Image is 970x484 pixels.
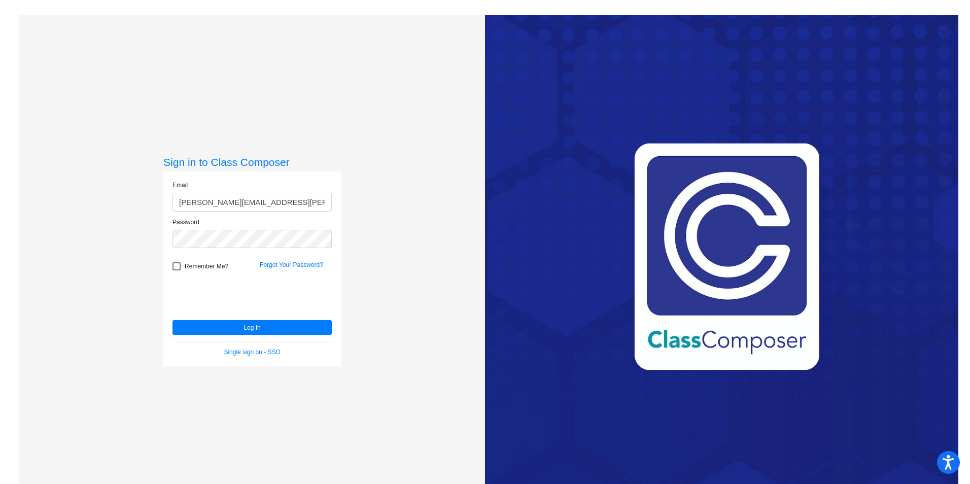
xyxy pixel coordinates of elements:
[172,275,327,315] iframe: reCAPTCHA
[260,261,323,268] a: Forgot Your Password?
[172,218,199,227] label: Password
[185,260,228,272] span: Remember Me?
[172,181,188,190] label: Email
[172,320,332,335] button: Log In
[163,156,341,168] h3: Sign in to Class Composer
[224,349,280,356] a: Single sign on - SSO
